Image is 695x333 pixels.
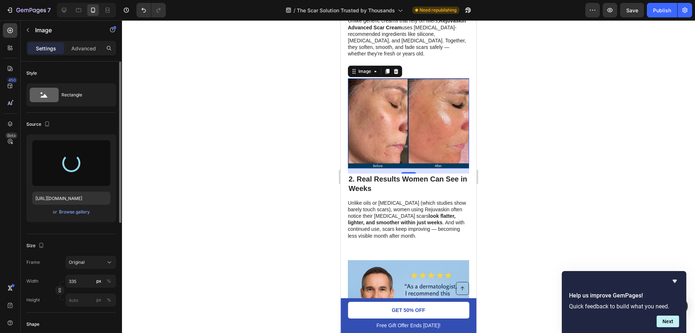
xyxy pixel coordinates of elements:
[7,179,129,220] div: Rich Text Editor. Editing area: main
[297,7,395,14] span: The Scar Solution Trusted by Thousands
[626,7,638,13] span: Save
[66,275,116,288] input: px%
[107,278,111,284] div: %
[26,70,37,76] div: Style
[647,3,677,17] button: Publish
[26,241,46,251] div: Size
[7,179,128,219] p: Unlike oils or [MEDICAL_DATA] (which studies show barely touch scars), women using Rejuvaskin oft...
[66,294,116,307] input: px%
[7,77,17,83] div: 450
[670,277,679,286] button: Hide survey
[96,278,101,284] div: px
[35,26,97,34] p: Image
[26,321,39,328] div: Shape
[569,277,679,327] div: Help us improve GemPages!
[26,297,40,303] label: Height
[94,277,103,286] button: %
[420,7,456,13] span: Need republishing
[620,3,644,17] button: Save
[36,45,56,52] p: Settings
[66,256,116,269] button: Original
[294,7,295,14] span: /
[94,296,103,304] button: %
[26,278,38,284] label: Width
[3,3,54,17] button: 7
[569,291,679,300] h2: Help us improve GemPages!
[26,120,51,129] div: Source
[136,3,166,17] div: Undo/Redo
[657,316,679,327] button: Next question
[7,153,129,174] h2: Rich Text Editor. Editing area: main
[47,6,51,14] p: 7
[341,20,476,333] iframe: To enrich screen reader interactions, please activate Accessibility in Grammarly extension settings
[7,193,115,205] strong: look flatter, lighter, and smoother within just weeks
[71,45,96,52] p: Advanced
[105,296,113,304] button: px
[53,208,57,216] span: or
[8,154,128,173] p: 2. Real Results Women Can See in Weeks
[69,259,85,266] span: Original
[107,297,111,303] div: %
[59,208,90,216] button: Browse gallery
[16,48,32,54] div: Image
[569,303,679,310] p: Quick feedback to build what you need.
[62,87,106,103] div: Rectangle
[32,192,110,205] input: https://example.com/image.jpg
[653,7,671,14] div: Publish
[5,133,17,138] div: Beta
[96,297,101,303] div: px
[105,277,113,286] button: px
[26,259,40,266] label: Frame
[7,58,129,148] img: gempages_582562234064962521-b59c9ea6-07ad-4612-8842-2dab55e99a98.png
